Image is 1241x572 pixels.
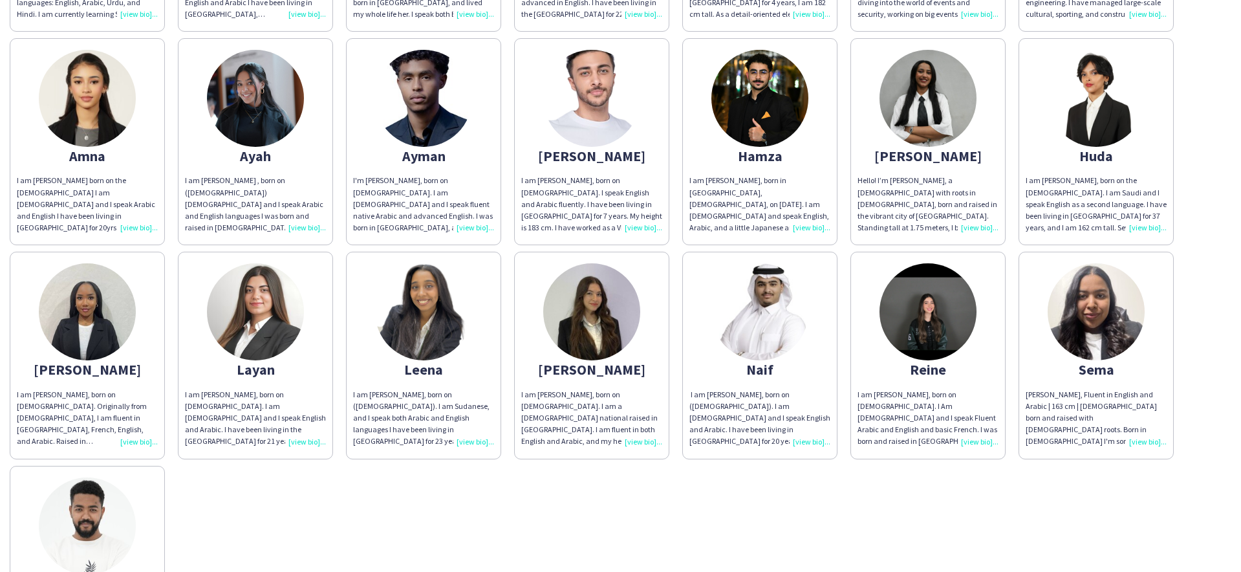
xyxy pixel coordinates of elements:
[879,263,977,360] img: thumb-67eb05ca68c53.png
[1048,263,1145,360] img: thumb-68e2bd1f0451b.jpeg
[521,150,662,162] div: [PERSON_NAME]
[879,50,977,147] img: thumb-0c99f086-efba-4e05-a457-4246f39b963a.jpg
[689,175,830,234] div: I am [PERSON_NAME], born in [GEOGRAPHIC_DATA], [DEMOGRAPHIC_DATA], on [DATE]. I am [DEMOGRAPHIC_D...
[185,389,326,448] div: I am [PERSON_NAME], born on [DEMOGRAPHIC_DATA]. I am [DEMOGRAPHIC_DATA] and I speak English and A...
[375,50,472,147] img: thumb-66ea8428de065.jpeg
[689,150,830,162] div: Hamza
[689,389,830,448] div: ‏ I am [PERSON_NAME], born on ([DEMOGRAPHIC_DATA]). I am [DEMOGRAPHIC_DATA] and I speak English a...
[39,263,136,360] img: thumb-668df62347a78.jpeg
[711,50,808,147] img: thumb-d5697310-354e-4160-8482-2de81a197cb4.jpg
[689,364,830,375] div: Naif
[543,263,640,360] img: thumb-68af201b42f64.jpeg
[711,263,808,360] img: thumb-68bdc4539dff1.jpeg
[858,175,998,234] div: Hello! I’m [PERSON_NAME], a [DEMOGRAPHIC_DATA] with roots in [DEMOGRAPHIC_DATA], born and raised ...
[521,175,662,234] div: I am [PERSON_NAME], born on [DEMOGRAPHIC_DATA]. I speak English and Arabic fluently. I have been ...
[858,364,998,375] div: Reine
[521,389,662,448] div: I am [PERSON_NAME], born on [DEMOGRAPHIC_DATA]. I am a [DEMOGRAPHIC_DATA] national raised in [GEO...
[17,175,158,234] div: I am [PERSON_NAME] born on the [DEMOGRAPHIC_DATA] I am [DEMOGRAPHIC_DATA] and I speak Arabic and ...
[1026,364,1167,375] div: Sema
[521,364,662,375] div: [PERSON_NAME]
[17,150,158,162] div: Amna
[1026,389,1167,448] div: [PERSON_NAME], Fluent in English and Arabic | 163 cm | [DEMOGRAPHIC_DATA] born and raised with [D...
[1026,175,1167,234] div: I am [PERSON_NAME], born on the [DEMOGRAPHIC_DATA]. I am Saudi and I speak English as a second la...
[207,50,304,147] img: thumb-c862469f-fc06-4f1e-af3d-2b8e6a07bb09.jpg
[353,389,494,448] div: I am [PERSON_NAME], born on ([DEMOGRAPHIC_DATA]). I am Sudanese, and I speak both Arabic and Engl...
[185,364,326,375] div: Layan
[353,175,494,234] div: I'm [PERSON_NAME], born on [DEMOGRAPHIC_DATA]. I am [DEMOGRAPHIC_DATA] and I speak fluent native ...
[858,389,998,448] div: I am [PERSON_NAME], born on [DEMOGRAPHIC_DATA]. I Am [DEMOGRAPHIC_DATA] and I speak Fluent Arabic...
[17,389,158,448] div: I am [PERSON_NAME], born on [DEMOGRAPHIC_DATA]. Originally from [DEMOGRAPHIC_DATA], I am fluent i...
[39,50,136,147] img: thumb-68cb52027a68a.jpeg
[185,150,326,162] div: Ayah
[207,263,304,360] img: thumb-6685c4c58ca4a.jpeg
[858,150,998,162] div: [PERSON_NAME]
[543,50,640,147] img: thumb-9e882183-ba0c-497a-86f9-db893e2c1540.png
[375,263,472,360] img: thumb-8c22929b-ae40-4d6d-9712-12664703f81e.png
[353,364,494,375] div: Leena
[185,175,326,234] div: I am [PERSON_NAME] , born on ([DEMOGRAPHIC_DATA]) [DEMOGRAPHIC_DATA] and I speak Arabic and Engli...
[353,150,494,162] div: Ayman
[17,364,158,375] div: [PERSON_NAME]
[1048,50,1145,147] img: thumb-cb42e4ec-c2e2-408e-88c6-ac0900df0bff.png
[1026,150,1167,162] div: Huda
